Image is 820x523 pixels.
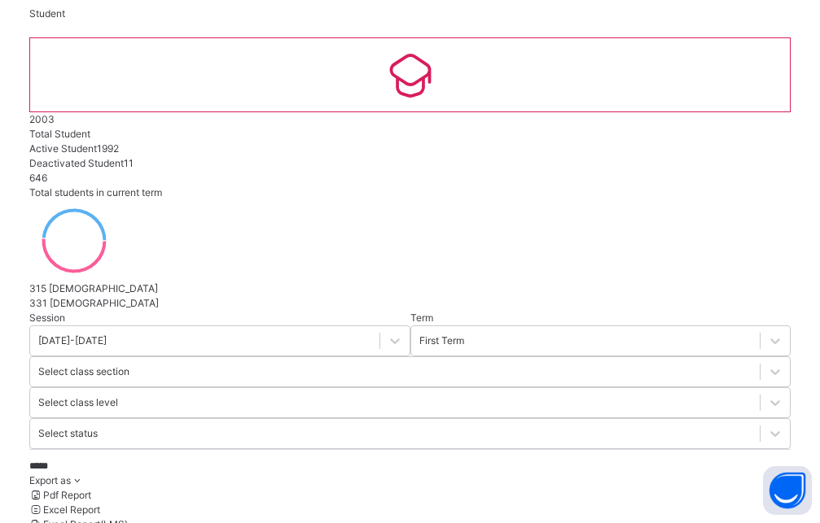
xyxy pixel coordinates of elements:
[38,395,118,410] div: Select class level
[29,142,97,155] span: Active Student
[410,312,433,324] span: Term
[29,312,65,324] span: Session
[29,186,162,198] span: Total students in current term
[38,364,129,379] div: Select class section
[29,488,791,503] li: dropdown-list-item-null-0
[38,333,107,348] div: [DATE]-[DATE]
[29,474,71,486] span: Export as
[29,7,65,20] span: Student
[124,157,134,169] span: 11
[419,333,464,348] div: First Term
[29,282,46,294] span: 315
[29,113,55,125] span: 2003
[49,282,158,294] span: [DEMOGRAPHIC_DATA]
[29,127,791,142] div: Total Student
[29,297,47,309] span: 331
[763,466,812,515] button: Open asap
[29,157,124,169] span: Deactivated Student
[29,503,791,517] li: dropdown-list-item-null-1
[50,297,159,309] span: [DEMOGRAPHIC_DATA]
[38,426,98,441] div: Select status
[97,142,119,155] span: 1992
[29,172,47,184] span: 646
